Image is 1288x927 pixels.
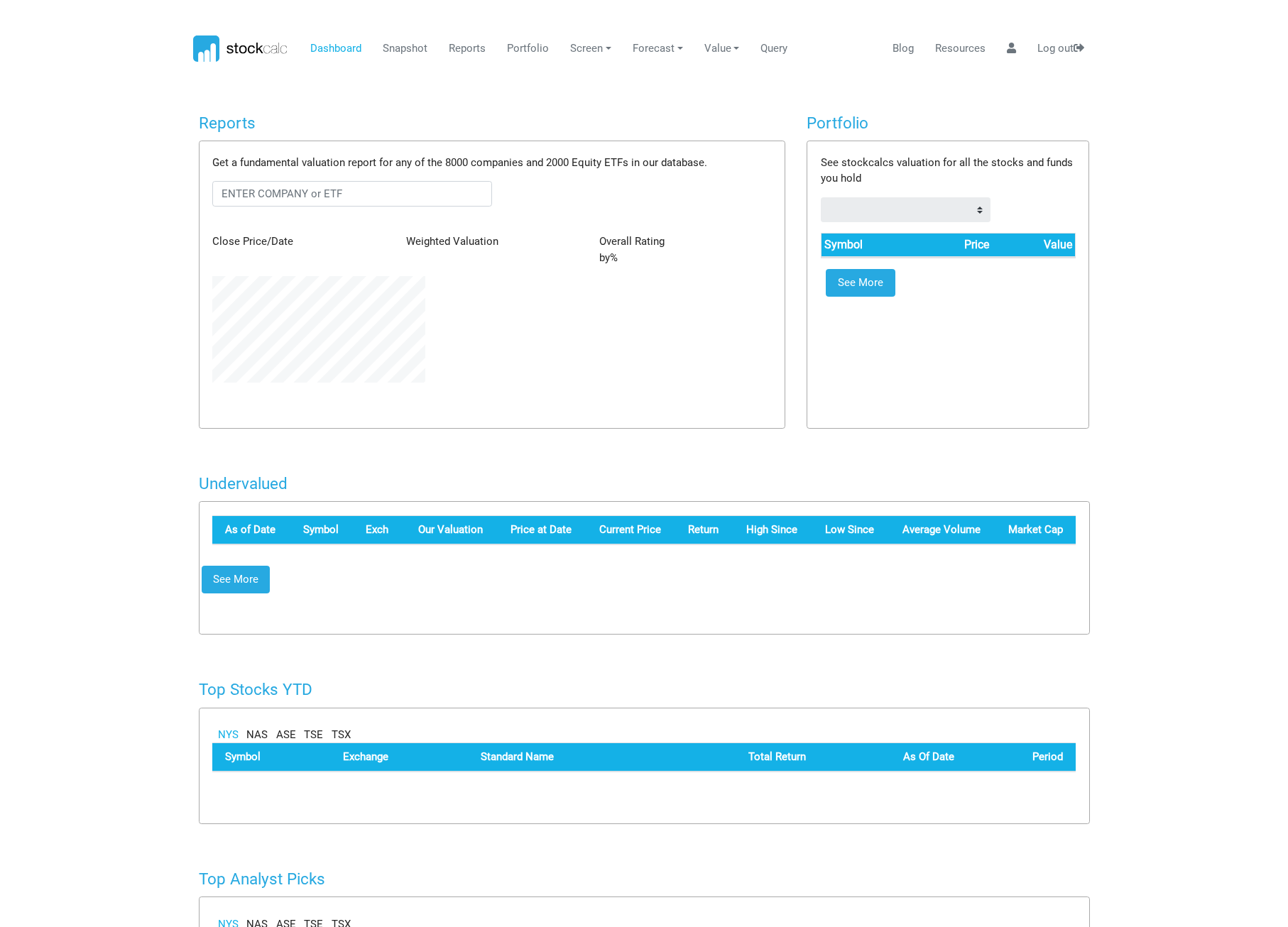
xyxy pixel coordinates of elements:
a: Reports [444,35,491,62]
span: Weighted Valuation [406,235,498,248]
th: Weighted Average Fundamental Valuation [403,516,495,544]
a: ASE [276,727,296,743]
th: Last Close Price [584,516,674,544]
th: High Since [731,516,810,544]
a: Dashboard [305,35,367,62]
a: TSE [304,727,323,743]
th: Return since Reference Date [674,516,731,544]
a: See More [202,566,270,594]
a: Value [699,35,745,62]
th: Low Since [810,516,887,544]
a: Screen [565,35,617,62]
a: Resources [930,35,991,62]
h4: Top Stocks YTD [199,680,1090,699]
a: Snapshot [378,35,433,62]
th: Exchange [330,743,467,772]
th: Average 30 day Volume [887,516,993,544]
a: See More [826,269,895,297]
h4: Portfolio [807,114,1089,133]
a: Log out [1032,35,1090,62]
div: by % [589,234,782,265]
th: Stock Exchange [353,516,403,544]
input: ENTER COMPANY or ETF [212,181,492,207]
th: As Of Date [819,743,967,772]
p: Get a fundamental valuation report for any of the 8000 companies and 2000 Equity ETFs in our data... [212,155,771,171]
th: Market Cap [993,516,1076,544]
th: Reference Date [212,516,290,544]
span: Close Price/Date [212,235,293,248]
th: Price [912,234,992,257]
h4: Undervalued [199,474,1090,493]
th: Standard Name [468,743,659,772]
th: Symbol [212,743,330,772]
a: Portfolio [502,35,555,62]
a: Forecast [627,35,688,62]
th: Symbol [822,234,912,257]
th: Stock Ticker [290,516,353,544]
th: Value [992,234,1075,257]
p: See stockcalcs valuation for all the stocks and funds you hold [821,155,1076,187]
a: Query [755,35,793,62]
h4: Top Analyst Picks [199,870,1090,889]
th: Period [967,743,1076,772]
a: Blog [888,35,919,62]
a: TSX [332,727,351,743]
th: Total Return [658,743,819,772]
span: Overall Rating [599,235,665,248]
a: NAS [246,727,268,743]
th: Close Price on the Reference Date [496,516,584,544]
a: NYS [218,727,239,743]
h4: Reports [199,114,786,133]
